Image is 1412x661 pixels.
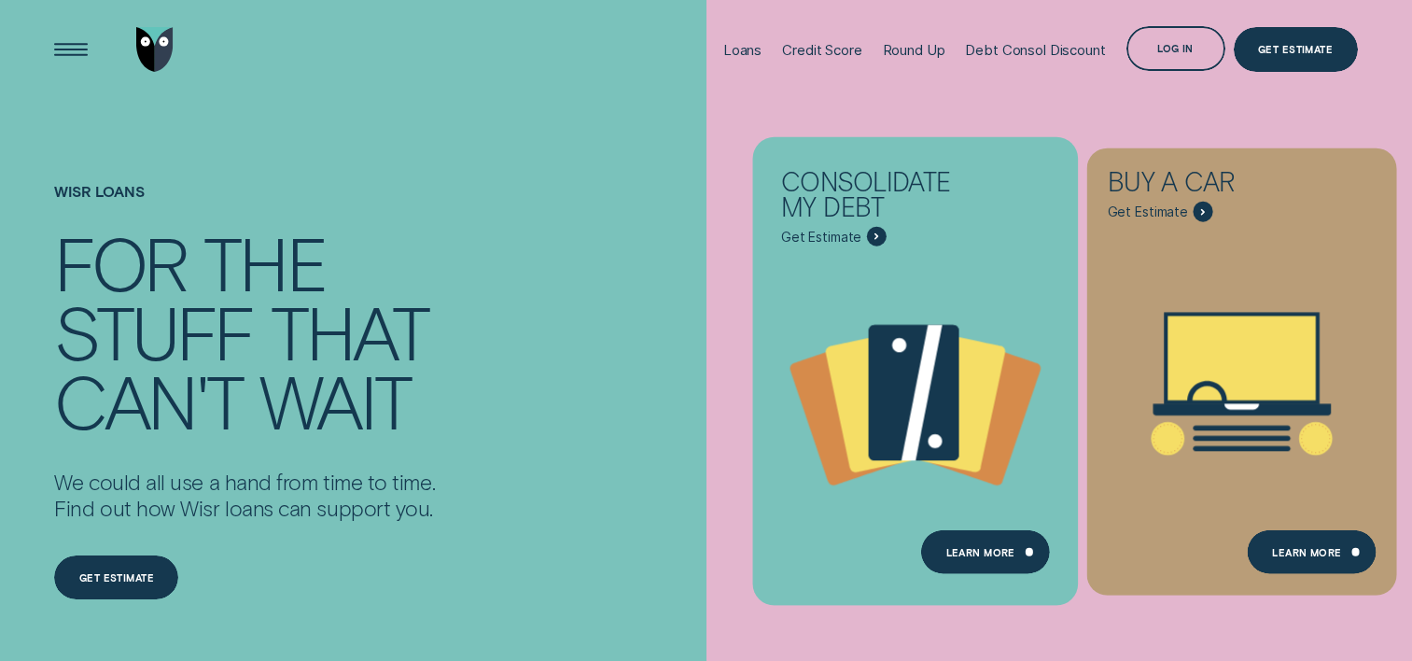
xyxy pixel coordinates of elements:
span: Get Estimate [781,228,861,245]
a: Consolidate my debt - Learn more [761,148,1070,583]
button: Open Menu [49,27,93,72]
div: Loans [723,41,762,59]
a: Get Estimate [1234,27,1358,72]
div: Round Up [883,41,945,59]
div: stuff [54,297,253,366]
div: Debt Consol Discount [965,41,1105,59]
div: Consolidate my debt [781,169,979,226]
div: For [54,228,186,297]
span: Get Estimate [1108,204,1188,220]
div: Credit Score [782,41,861,59]
a: Learn more [921,529,1050,574]
button: Log in [1126,26,1225,71]
p: We could all use a hand from time to time. Find out how Wisr loans can support you. [54,469,435,522]
div: the [203,228,326,297]
img: Wisr [136,27,174,72]
a: Learn More [1248,529,1377,574]
div: that [271,297,428,366]
a: Get estimate [54,556,178,600]
div: wait [259,366,411,435]
h4: For the stuff that can't wait [54,228,435,435]
div: can't [54,366,242,435]
h1: Wisr loans [54,183,435,229]
div: Buy a car [1108,169,1306,202]
a: Buy a car - Learn more [1087,148,1397,583]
